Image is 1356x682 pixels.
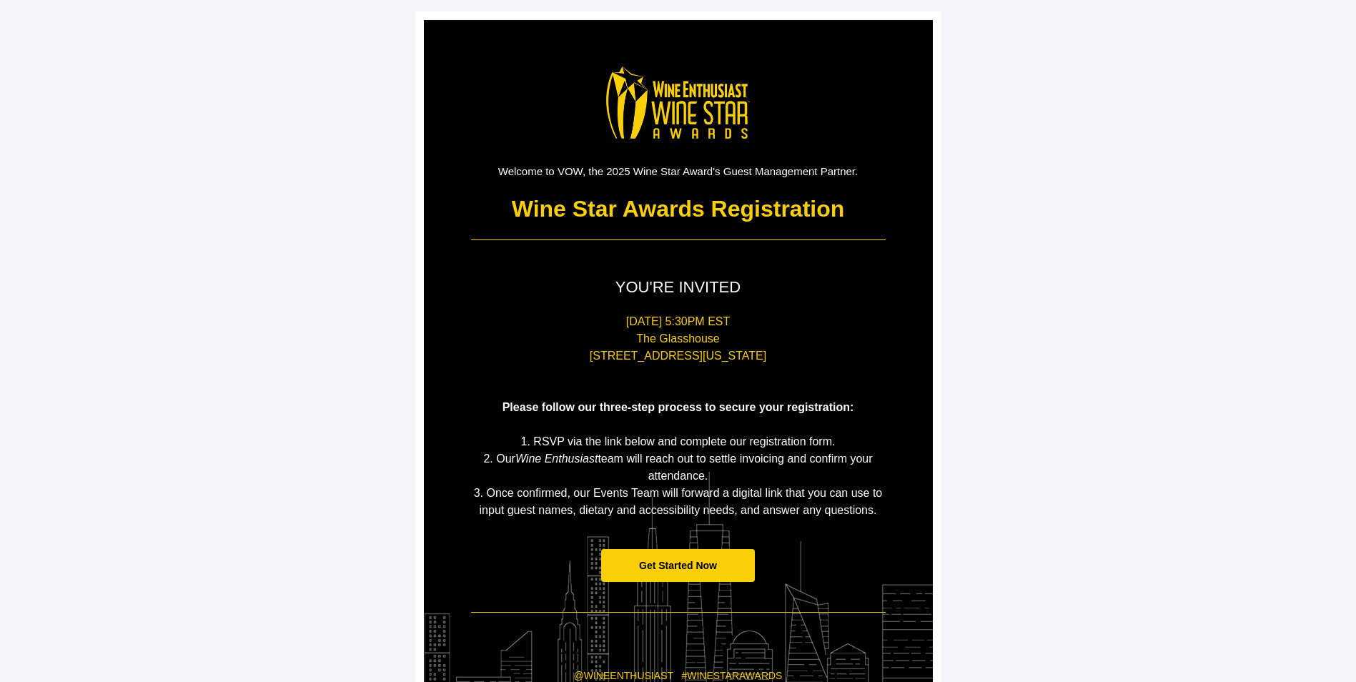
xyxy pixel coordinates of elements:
[471,164,886,179] p: Welcome to VOW, the 2025 Wine Star Award's Guest Management Partner.
[471,612,886,613] table: divider
[515,453,598,465] em: Wine Enthusiast
[521,435,836,448] span: 1. RSVP via the link below and complete our registration form.
[471,277,886,299] p: YOU'RE INVITED
[471,239,886,240] table: divider
[483,453,872,482] span: 2. Our team will reach out to settle invoicing and confirm your attendance.
[639,560,717,571] span: Get Started Now
[503,401,854,413] span: Please follow our three-step process to secure your registration:
[512,196,845,222] strong: Wine Star Awards Registration
[471,330,886,347] p: The Glasshouse
[471,347,886,365] p: [STREET_ADDRESS][US_STATE]
[471,313,886,330] p: [DATE] 5:30PM EST
[601,549,755,583] a: Get Started Now
[474,487,883,516] span: 3. Once confirmed, our Events Team will forward a digital link that you can use to input guest na...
